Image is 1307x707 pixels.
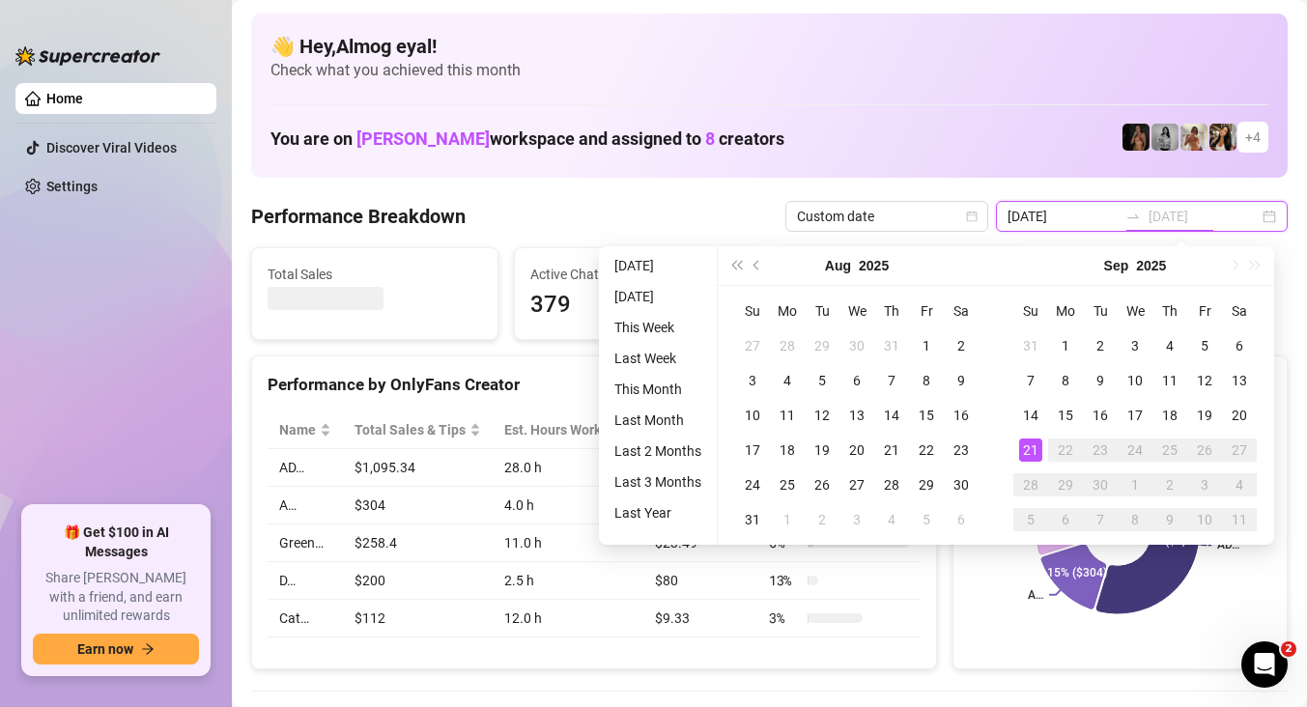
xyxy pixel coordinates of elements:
td: 2025-09-04 [874,502,909,537]
td: 2025-09-02 [1083,328,1118,363]
div: 29 [1054,473,1077,496]
div: 22 [1054,438,1077,462]
div: 2 [1089,334,1112,357]
div: 24 [741,473,764,496]
th: Fr [1187,294,1222,328]
td: 2025-09-10 [1118,363,1152,398]
th: Th [874,294,909,328]
td: 2025-08-03 [735,363,770,398]
div: 12 [810,404,834,427]
li: This Week [607,316,709,339]
td: 2025-08-19 [805,433,839,467]
th: Total Sales & Tips [343,411,493,449]
td: 2025-09-06 [944,502,979,537]
td: 2025-09-09 [1083,363,1118,398]
span: Active Chats [530,264,745,285]
th: Su [1013,294,1048,328]
button: Choose a year [859,246,889,285]
span: + 4 [1245,127,1261,148]
div: 9 [950,369,973,392]
div: 30 [845,334,868,357]
h4: 👋 Hey, Almog eyal ! [270,33,1268,60]
div: 31 [1019,334,1042,357]
td: 2025-08-20 [839,433,874,467]
div: 8 [1123,508,1147,531]
td: 2025-09-13 [1222,363,1257,398]
th: Sa [944,294,979,328]
li: Last Week [607,347,709,370]
span: Name [279,419,316,440]
th: Name [268,411,343,449]
td: $80 [643,562,757,600]
th: Th [1152,294,1187,328]
td: 2025-08-21 [874,433,909,467]
td: 2025-08-07 [874,363,909,398]
li: This Month [607,378,709,401]
td: 2025-07-30 [839,328,874,363]
span: [PERSON_NAME] [356,128,490,149]
a: Discover Viral Videos [46,140,177,156]
td: 2025-08-16 [944,398,979,433]
div: 23 [1089,438,1112,462]
td: 2025-08-25 [770,467,805,502]
div: 13 [1228,369,1251,392]
td: 2025-08-09 [944,363,979,398]
div: 2 [950,334,973,357]
div: 11 [1158,369,1181,392]
th: Mo [1048,294,1083,328]
td: 2025-07-31 [874,328,909,363]
div: 30 [950,473,973,496]
div: 6 [845,369,868,392]
td: 2025-09-07 [1013,363,1048,398]
div: 28 [1019,473,1042,496]
div: 15 [915,404,938,427]
td: $304 [343,487,493,524]
div: 26 [810,473,834,496]
div: 3 [845,508,868,531]
td: 2025-08-30 [944,467,979,502]
span: Total Sales [268,264,482,285]
span: 13 % [769,570,800,591]
td: 2025-09-15 [1048,398,1083,433]
div: 3 [1193,473,1216,496]
span: to [1125,209,1141,224]
div: 21 [880,438,903,462]
button: Choose a month [1104,246,1129,285]
td: 2025-10-09 [1152,502,1187,537]
td: 2025-08-11 [770,398,805,433]
td: 2025-09-02 [805,502,839,537]
td: A… [268,487,343,524]
td: $9.33 [643,600,757,637]
div: 12 [1193,369,1216,392]
div: 17 [1123,404,1147,427]
td: 2025-08-13 [839,398,874,433]
th: Tu [1083,294,1118,328]
td: 2025-08-31 [735,502,770,537]
div: 2 [810,508,834,531]
div: Est. Hours Worked [504,419,616,440]
td: 2025-09-27 [1222,433,1257,467]
td: 2025-08-27 [839,467,874,502]
td: 28.0 h [493,449,643,487]
td: 2025-09-03 [839,502,874,537]
div: 8 [915,369,938,392]
div: 9 [1089,369,1112,392]
td: 2025-08-14 [874,398,909,433]
button: Previous month (PageUp) [747,246,768,285]
td: 2025-09-18 [1152,398,1187,433]
h1: You are on workspace and assigned to creators [270,128,784,150]
div: 4 [776,369,799,392]
td: 2025-08-26 [805,467,839,502]
td: 2025-09-28 [1013,467,1048,502]
div: 29 [810,334,834,357]
div: 5 [1193,334,1216,357]
div: 5 [915,508,938,531]
div: 6 [950,508,973,531]
div: 1 [776,508,799,531]
div: 4 [1158,334,1181,357]
td: 2025-09-29 [1048,467,1083,502]
td: 2025-08-15 [909,398,944,433]
text: AD… [1217,538,1239,551]
td: 4.0 h [493,487,643,524]
div: 28 [776,334,799,357]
